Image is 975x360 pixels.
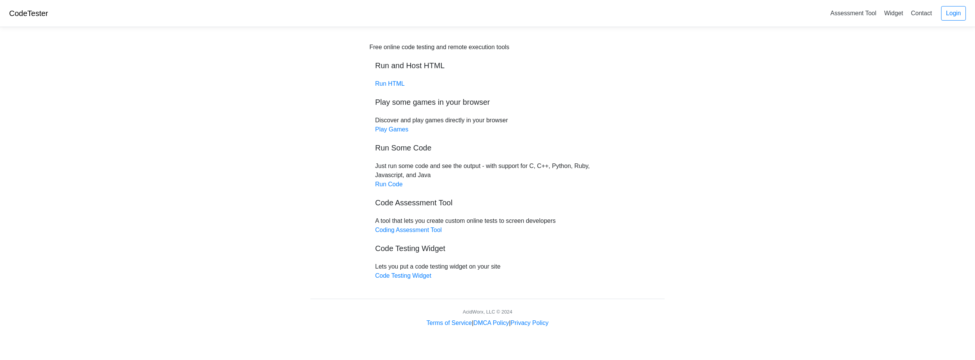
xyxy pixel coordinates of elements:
a: Play Games [375,126,408,133]
a: Run HTML [375,80,404,87]
h5: Code Testing Widget [375,244,600,253]
a: Privacy Policy [511,320,549,326]
a: CodeTester [9,9,48,18]
div: Discover and play games directly in your browser Just run some code and see the output - with sup... [369,43,606,280]
a: Assessment Tool [827,7,879,19]
a: Terms of Service [427,320,472,326]
a: Contact [908,7,935,19]
a: Login [941,6,966,21]
h5: Code Assessment Tool [375,198,600,207]
a: Coding Assessment Tool [375,227,442,233]
a: Run Code [375,181,403,187]
div: Free online code testing and remote execution tools [369,43,509,52]
a: Code Testing Widget [375,272,431,279]
div: AcidWorx, LLC © 2024 [463,308,512,315]
a: Widget [881,7,906,19]
h5: Run and Host HTML [375,61,600,70]
h5: Run Some Code [375,143,600,152]
a: DMCA Policy [473,320,509,326]
div: | | [427,318,548,328]
h5: Play some games in your browser [375,98,600,107]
